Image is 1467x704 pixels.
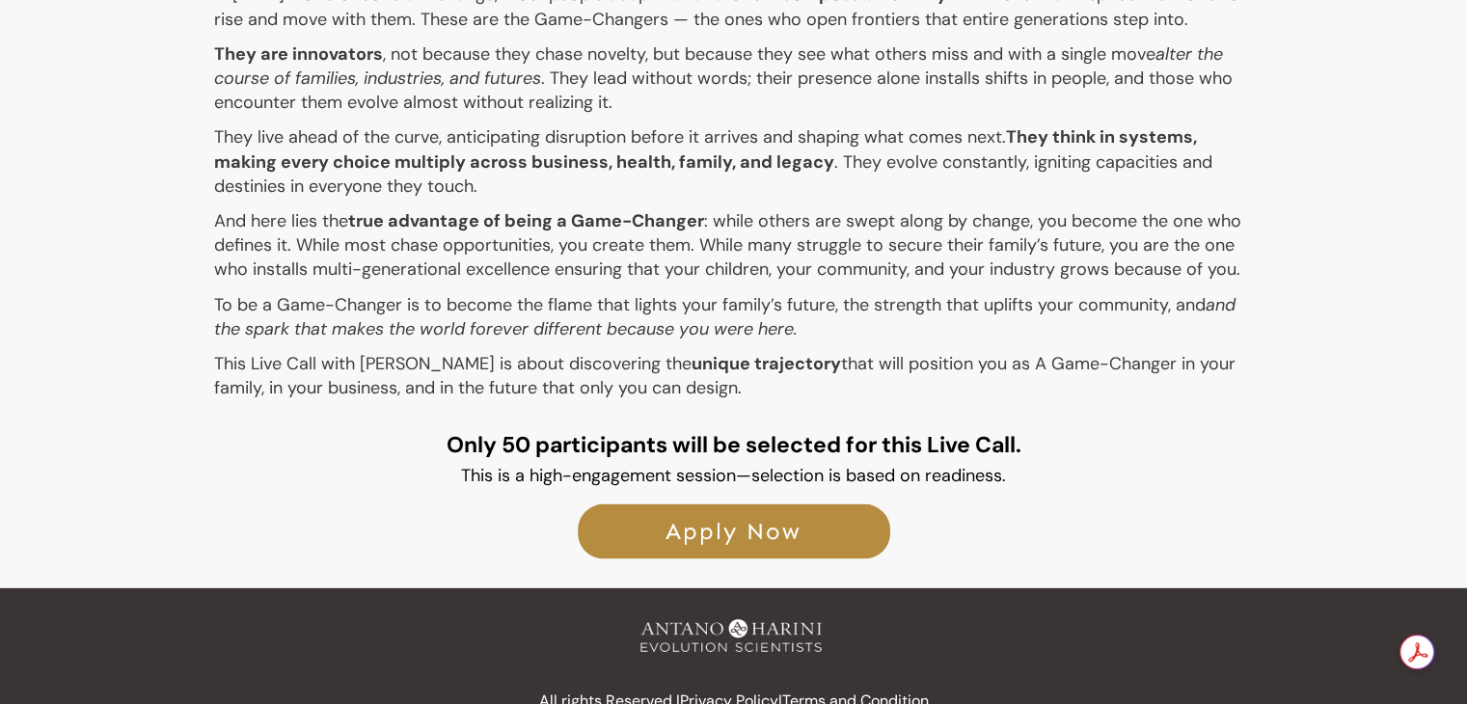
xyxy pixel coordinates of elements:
span: Apply Now [599,518,869,546]
strong: Only 50 participants will be selected for this Live Call. [447,430,1021,459]
em: and the spark that makes the world forever different because you were here. [214,293,1236,340]
strong: unique trajectory [692,352,841,375]
p: This Live Call with [PERSON_NAME] is about discovering the that will position you as A Game-Chang... [214,352,1254,411]
strong: They are innovators [214,42,383,66]
strong: They think in systems, making every choice multiply across business, health, family, and legacy [214,125,1197,173]
img: A&H_Ev png [613,608,855,668]
p: , not because they chase novelty, but because they see what others miss and with a single move . ... [214,42,1254,126]
strong: true advantage of being a Game-Changer [348,209,704,232]
p: This is a high-engagement session—selection is based on readiness. [214,464,1254,499]
a: Apply Now [578,504,890,559]
p: To be a Game-Changer is to become the flame that lights your family’s future, the strength that u... [214,293,1254,352]
p: They live ahead of the curve, anticipating disruption before it arrives and shaping what comes ne... [214,125,1254,209]
p: And here lies the : while others are swept along by change, you become the one who defines it. Wh... [214,209,1254,293]
em: alter the course of families, industries, and futures [214,42,1223,90]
